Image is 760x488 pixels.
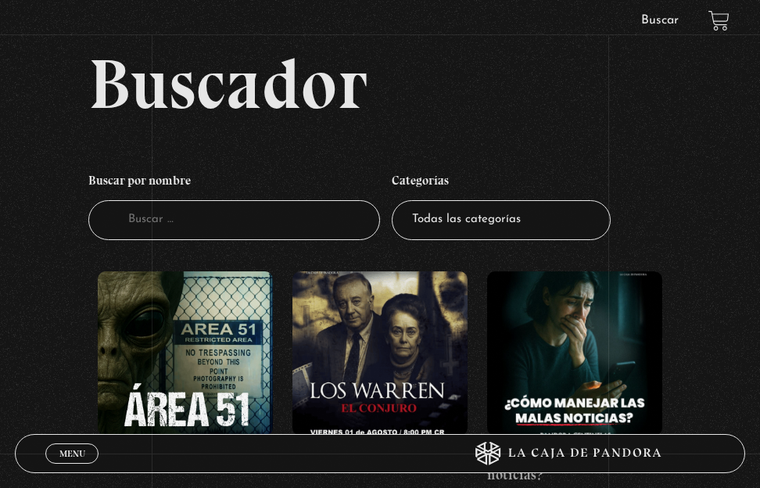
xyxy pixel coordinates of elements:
h2: Buscador [88,48,745,119]
a: Buscar [641,14,679,27]
a: Como manejar las malas noticias? [487,271,662,486]
span: Cerrar [54,462,91,473]
h4: Buscar por nombre [88,166,380,200]
h4: Categorías [392,166,611,200]
a: El Conjuro [292,271,468,465]
a: View your shopping cart [708,10,730,31]
a: Área 51 [98,271,273,465]
span: Menu [59,449,85,458]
